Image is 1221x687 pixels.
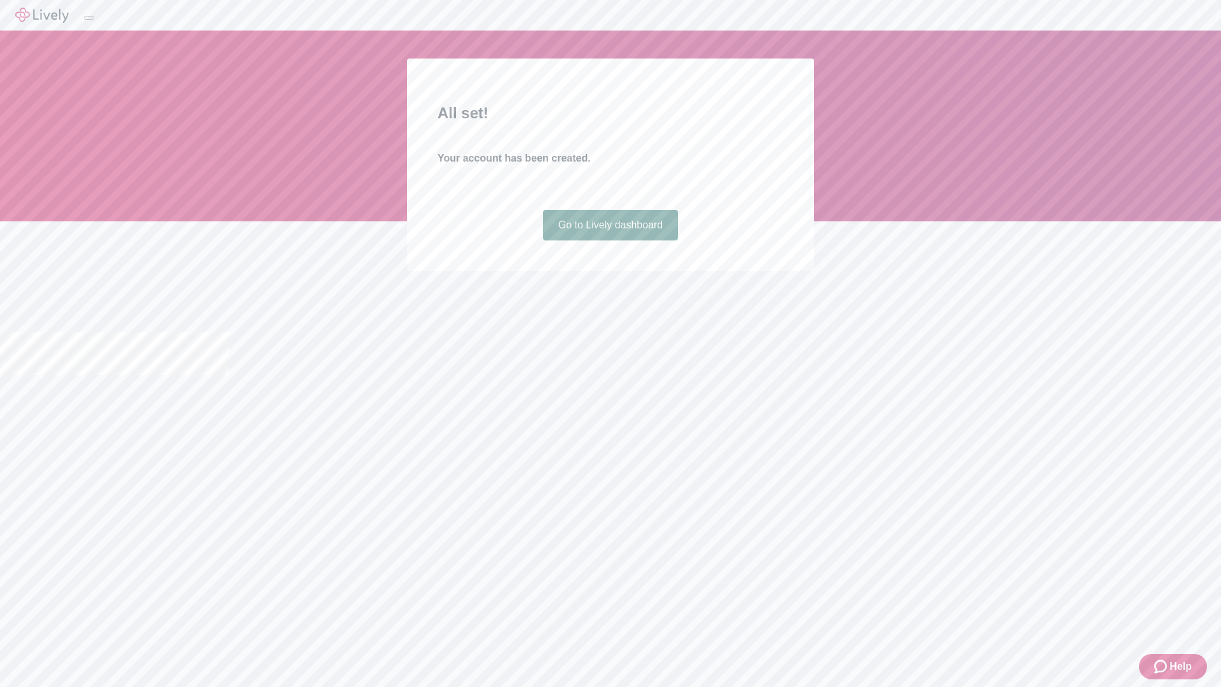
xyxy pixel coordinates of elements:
[438,102,783,125] h2: All set!
[84,16,94,20] button: Log out
[438,151,783,166] h4: Your account has been created.
[1169,659,1192,674] span: Help
[15,8,69,23] img: Lively
[543,210,679,240] a: Go to Lively dashboard
[1139,654,1207,679] button: Zendesk support iconHelp
[1154,659,1169,674] svg: Zendesk support icon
